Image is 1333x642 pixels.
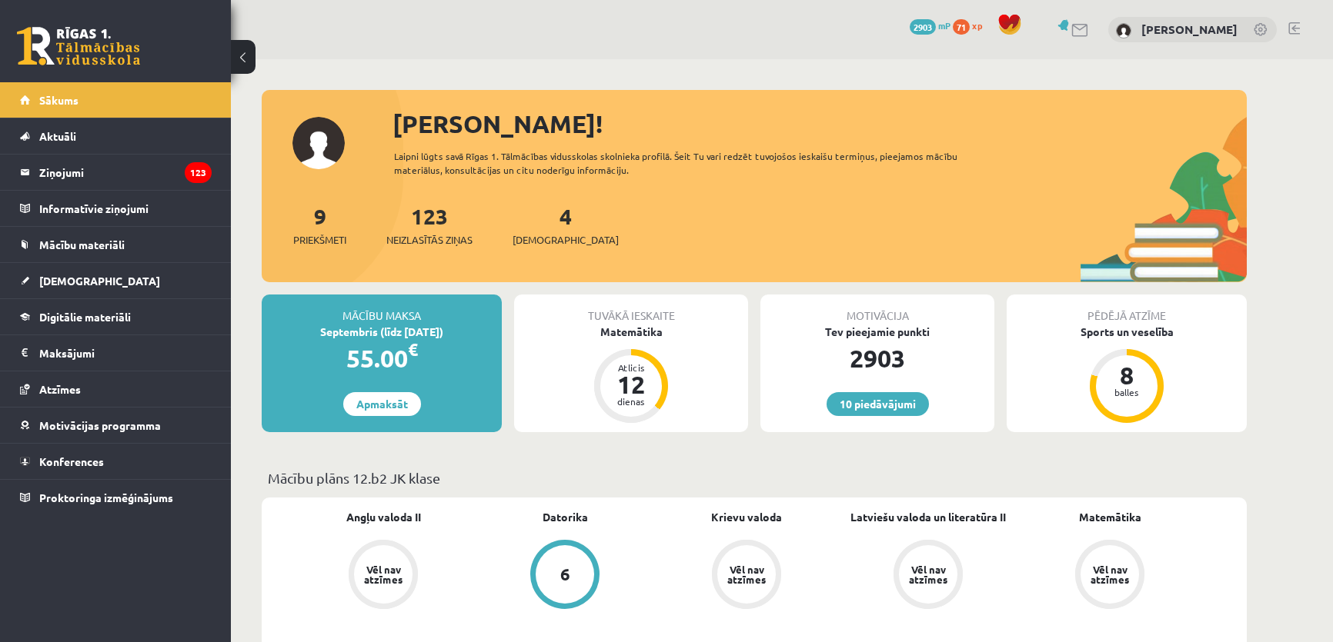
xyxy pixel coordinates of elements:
[1007,294,1247,324] div: Pēdējā atzīme
[1019,540,1201,612] a: Vēl nav atzīmes
[20,82,212,118] a: Sākums
[17,27,140,65] a: Rīgas 1. Tālmācības vidusskola
[343,392,421,416] a: Apmaksāt
[293,232,346,248] span: Priekšmeti
[608,397,654,406] div: dienas
[608,363,654,372] div: Atlicis
[39,335,212,371] legend: Maksājumi
[837,540,1019,612] a: Vēl nav atzīmes
[39,238,125,251] span: Mācību materiāli
[1104,388,1150,397] div: balles
[20,335,212,371] a: Maksājumi
[408,338,418,361] span: €
[39,310,131,324] span: Digitālie materiāli
[185,162,212,183] i: 123
[39,454,104,468] span: Konferences
[39,93,79,107] span: Sākums
[474,540,656,612] a: 6
[513,232,619,248] span: [DEMOGRAPHIC_DATA]
[514,294,748,324] div: Tuvākā ieskaite
[20,118,212,154] a: Aktuāli
[827,392,929,416] a: 10 piedāvājumi
[725,564,768,584] div: Vēl nav atzīmes
[953,19,990,32] a: 71 xp
[262,324,502,340] div: Septembris (līdz [DATE])
[656,540,837,612] a: Vēl nav atzīmes
[760,324,994,340] div: Tev pieejamie punkti
[513,202,619,248] a: 4[DEMOGRAPHIC_DATA]
[262,294,502,324] div: Mācību maksa
[1104,363,1150,388] div: 8
[608,372,654,397] div: 12
[362,564,405,584] div: Vēl nav atzīmes
[20,263,212,298] a: [DEMOGRAPHIC_DATA]
[972,19,982,32] span: xp
[39,491,173,504] span: Proktoringa izmēģinājums
[39,155,212,190] legend: Ziņojumi
[20,371,212,407] a: Atzīmes
[39,418,161,432] span: Motivācijas programma
[393,105,1247,142] div: [PERSON_NAME]!
[39,382,81,396] span: Atzīmes
[20,407,212,443] a: Motivācijas programma
[760,294,994,324] div: Motivācija
[953,19,970,35] span: 71
[293,202,346,248] a: 9Priekšmeti
[20,155,212,190] a: Ziņojumi123
[1079,509,1141,525] a: Matemātika
[850,509,1006,525] a: Latviešu valoda un literatūra II
[20,191,212,226] a: Informatīvie ziņojumi
[560,566,570,583] div: 6
[938,19,950,32] span: mP
[20,480,212,515] a: Proktoringa izmēģinājums
[907,564,950,584] div: Vēl nav atzīmes
[346,509,421,525] a: Angļu valoda II
[20,444,212,479] a: Konferences
[39,274,160,288] span: [DEMOGRAPHIC_DATA]
[292,540,474,612] a: Vēl nav atzīmes
[1088,564,1131,584] div: Vēl nav atzīmes
[386,202,473,248] a: 123Neizlasītās ziņas
[1116,23,1131,38] img: Eriks Meļņiks
[711,509,782,525] a: Krievu valoda
[20,299,212,334] a: Digitālie materiāli
[262,340,502,377] div: 55.00
[39,191,212,226] legend: Informatīvie ziņojumi
[1007,324,1247,425] a: Sports un veselība 8 balles
[910,19,936,35] span: 2903
[910,19,950,32] a: 2903 mP
[268,467,1241,488] p: Mācību plāns 12.b2 JK klase
[39,129,76,143] span: Aktuāli
[386,232,473,248] span: Neizlasītās ziņas
[1141,22,1238,37] a: [PERSON_NAME]
[1007,324,1247,340] div: Sports un veselība
[543,509,588,525] a: Datorika
[20,227,212,262] a: Mācību materiāli
[760,340,994,377] div: 2903
[514,324,748,425] a: Matemātika Atlicis 12 dienas
[514,324,748,340] div: Matemātika
[394,149,985,177] div: Laipni lūgts savā Rīgas 1. Tālmācības vidusskolas skolnieka profilā. Šeit Tu vari redzēt tuvojošo...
